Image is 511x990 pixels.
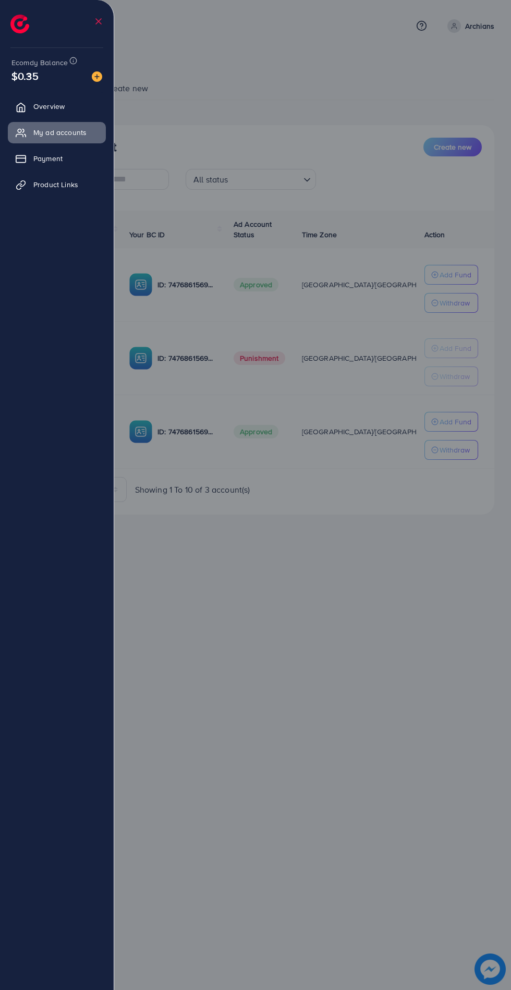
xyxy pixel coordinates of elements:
span: Ecomdy Balance [11,57,68,68]
span: Product Links [33,179,78,190]
span: Payment [33,153,63,164]
a: Product Links [8,174,106,195]
span: My ad accounts [33,127,87,138]
img: image [92,71,102,82]
span: $0.35 [11,68,39,83]
a: Payment [8,148,106,169]
a: Overview [8,96,106,117]
a: My ad accounts [8,122,106,143]
img: logo [10,15,29,33]
span: Overview [33,101,65,112]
